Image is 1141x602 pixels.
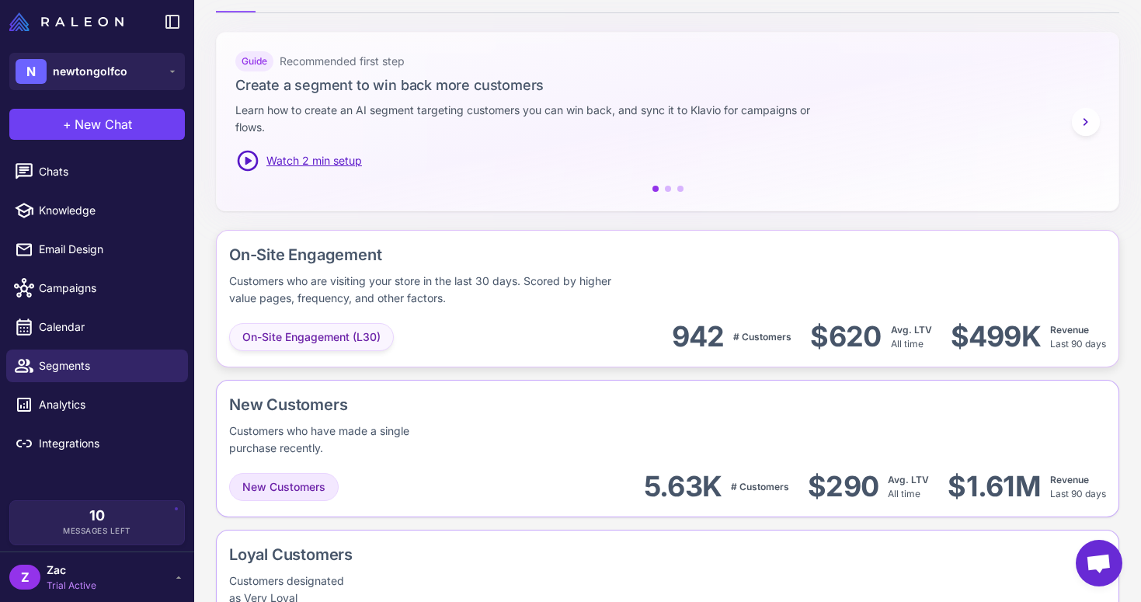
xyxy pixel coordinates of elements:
p: Learn how to create an AI segment targeting customers you can win back, and sync it to Klavio for... [235,102,832,136]
h3: Create a segment to win back more customers [235,75,1100,96]
span: Revenue [1050,474,1089,485]
div: 5.63K [644,469,722,504]
div: On-Site Engagement [229,243,831,266]
span: Integrations [39,435,176,452]
span: Avg. LTV [888,474,929,485]
div: All time [891,323,932,351]
div: $499K [951,319,1041,354]
span: New Customers [242,478,325,496]
button: +New Chat [9,109,185,140]
div: Customers who have made a single purchase recently. [229,423,414,457]
div: All time [888,473,929,501]
div: N [16,59,47,84]
span: Zac [47,562,96,579]
a: Email Design [6,233,188,266]
div: $620 [810,319,881,354]
span: Revenue [1050,324,1089,336]
span: Knowledge [39,202,176,219]
div: Last 90 days [1050,323,1106,351]
span: # Customers [733,331,791,343]
button: Nnewtongolfco [9,53,185,90]
span: # Customers [731,481,789,492]
span: Analytics [39,396,176,413]
span: Messages Left [63,525,131,537]
a: Calendar [6,311,188,343]
a: Campaigns [6,272,188,304]
span: Chats [39,163,176,180]
div: Customers who are visiting your store in the last 30 days. Scored by higher value pages, frequenc... [229,273,631,307]
span: Email Design [39,241,176,258]
span: New Chat [75,115,132,134]
span: 10 [89,509,105,523]
div: $290 [808,469,878,504]
span: Calendar [39,318,176,336]
span: Avg. LTV [891,324,932,336]
div: Z [9,565,40,590]
span: Segments [39,357,176,374]
div: Last 90 days [1050,473,1106,501]
div: Loyal Customers [229,543,416,566]
span: On-Site Engagement (L30) [242,329,381,346]
img: Raleon Logo [9,12,123,31]
a: Open chat [1076,540,1122,586]
span: Trial Active [47,579,96,593]
div: New Customers [229,393,506,416]
span: Watch 2 min setup [266,152,362,169]
a: Integrations [6,427,188,460]
span: newtongolfco [53,63,127,80]
a: Knowledge [6,194,188,227]
div: 942 [672,319,725,354]
span: Recommended first step [280,53,405,70]
a: Segments [6,350,188,382]
a: Analytics [6,388,188,421]
span: Campaigns [39,280,176,297]
div: $1.61M [948,469,1041,504]
a: Chats [6,155,188,188]
span: + [63,115,71,134]
div: Guide [235,51,273,71]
